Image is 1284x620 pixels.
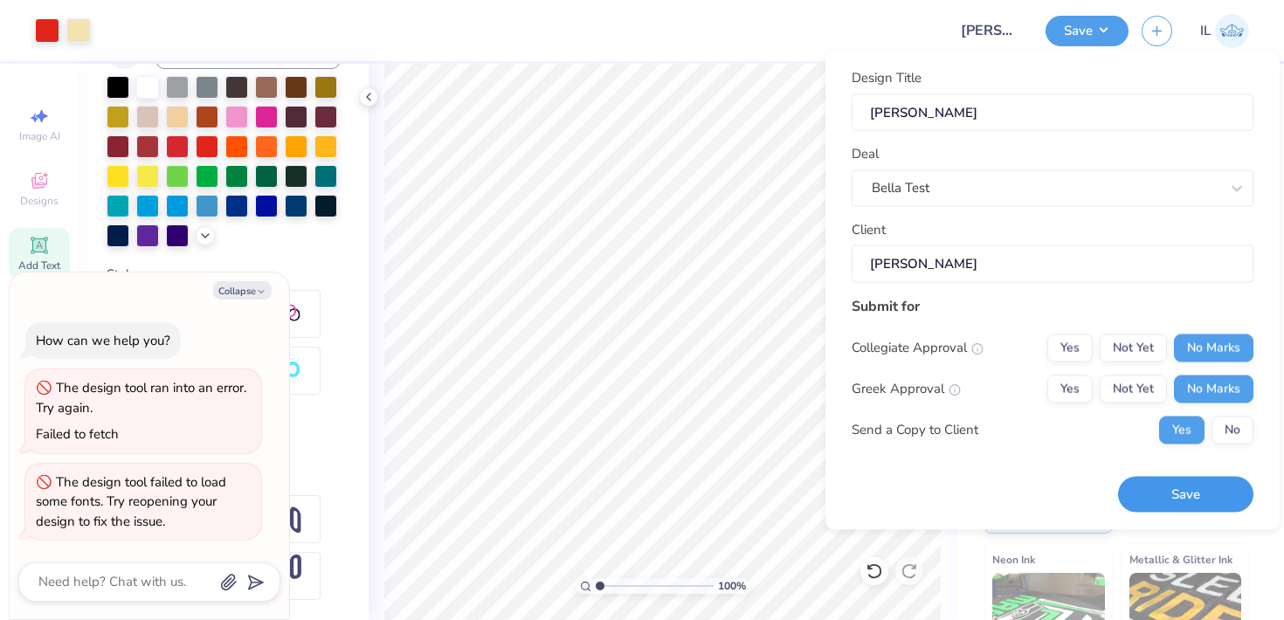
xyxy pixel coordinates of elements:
span: Metallic & Glitter Ink [1129,550,1232,568]
button: Collapse [213,281,272,300]
span: IL [1200,21,1211,41]
label: Client [852,219,886,239]
label: Deal [852,144,879,164]
div: Failed to fetch [36,425,119,443]
div: How can we help you? [36,332,170,349]
div: Send a Copy to Client [852,420,978,440]
button: No Marks [1174,375,1253,403]
button: No Marks [1174,334,1253,362]
button: Save [1118,477,1253,513]
button: Yes [1047,334,1093,362]
label: Design Title [852,68,922,88]
a: IL [1200,14,1249,48]
span: Neon Ink [992,550,1035,568]
button: Yes [1047,375,1093,403]
input: Untitled Design [947,13,1032,48]
img: Isabella Lobaina [1215,14,1249,48]
button: Yes [1159,416,1205,444]
button: Not Yet [1100,334,1167,362]
div: Styles [107,265,341,285]
button: Not Yet [1100,375,1167,403]
div: Submit for [852,295,1253,316]
input: e.g. Ethan Linker [852,245,1253,283]
div: The design tool ran into an error. Try again. [36,379,246,417]
span: Add Text [18,258,60,272]
div: Collegiate Approval [852,338,984,358]
span: Image AI [19,129,60,143]
span: Designs [20,194,59,208]
div: Greek Approval [852,379,961,399]
span: 100 % [718,578,746,594]
div: The design tool failed to load some fonts. Try reopening your design to fix the issue. [36,473,226,530]
button: Save [1046,16,1129,46]
button: No [1212,416,1253,444]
